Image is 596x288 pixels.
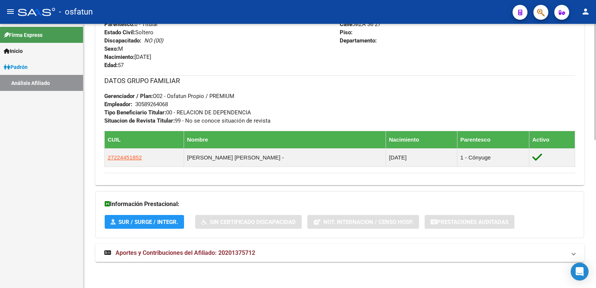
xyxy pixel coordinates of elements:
[104,93,153,99] strong: Gerenciador / Plan:
[340,21,381,28] span: MZA 36 27
[135,100,168,108] div: 30589264068
[340,37,377,44] strong: Departamento:
[4,47,23,55] span: Inicio
[108,154,142,161] span: 27224451852
[425,215,514,229] button: Prestaciones Auditadas
[457,131,529,148] th: Parentesco
[118,219,178,225] span: SUR / SURGE / INTEGR.
[115,249,255,256] span: Aportes y Contribuciones del Afiliado: 20201375712
[104,54,134,60] strong: Nacimiento:
[195,215,302,229] button: Sin Certificado Discapacidad
[457,148,529,167] td: 1 - Cónyuge
[6,7,15,16] mat-icon: menu
[184,131,386,148] th: Nombre
[104,76,575,86] h3: DATOS GRUPO FAMILIAR
[104,109,251,116] span: 00 - RELACION DE DEPENDENCIA
[104,21,134,28] strong: Parentesco:
[386,148,457,167] td: [DATE]
[105,215,184,229] button: SUR / SURGE / INTEGR.
[184,148,386,167] td: [PERSON_NAME] [PERSON_NAME] -
[104,117,175,124] strong: Situacion de Revista Titular:
[105,131,184,148] th: CUIL
[529,131,575,148] th: Activo
[104,54,151,60] span: [DATE]
[210,219,296,225] span: Sin Certificado Discapacidad
[104,62,118,69] strong: Edad:
[104,45,118,52] strong: Sexo:
[144,37,163,44] i: NO (00)
[340,29,352,36] strong: Piso:
[307,215,419,229] button: Not. Internacion / Censo Hosp.
[104,29,153,36] span: Soltero
[323,219,413,225] span: Not. Internacion / Censo Hosp.
[437,219,508,225] span: Prestaciones Auditadas
[104,29,135,36] strong: Estado Civil:
[104,109,166,116] strong: Tipo Beneficiario Titular:
[105,199,575,209] h3: Información Prestacional:
[4,31,42,39] span: Firma Express
[571,263,589,281] div: Open Intercom Messenger
[386,131,457,148] th: Nacimiento
[59,4,93,20] span: - osfatun
[104,21,158,28] span: 0 - Titular
[581,7,590,16] mat-icon: person
[104,117,270,124] span: 99 - No se conoce situación de revista
[104,101,132,108] strong: Empleador:
[95,244,584,262] mat-expansion-panel-header: Aportes y Contribuciones del Afiliado: 20201375712
[104,45,123,52] span: M
[340,21,354,28] strong: Calle:
[104,37,141,44] strong: Discapacitado:
[104,62,124,69] span: 57
[104,93,234,99] span: O02 - Osfatun Propio / PREMIUM
[4,63,28,71] span: Padrón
